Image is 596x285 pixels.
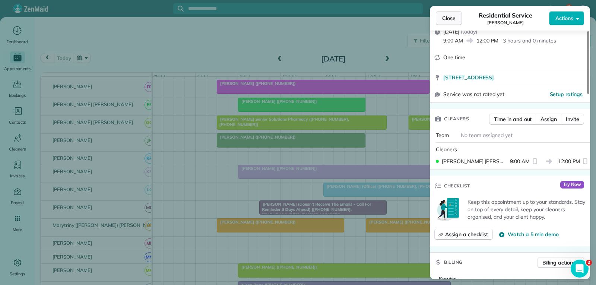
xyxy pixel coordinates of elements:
[461,132,513,139] span: No team assigned yet
[536,114,562,125] button: Assign
[487,20,524,26] span: [PERSON_NAME]
[550,91,583,98] button: Setup ratings
[443,28,459,35] span: [DATE]
[560,181,584,189] span: Try Now
[444,182,470,190] span: Checklist
[503,37,556,44] p: 3 hours and 0 minutes
[442,15,456,22] span: Close
[561,114,584,125] button: Invite
[467,198,586,221] p: Keep this appointment up to your standards. Stay on top of every detail, keep your cleaners organ...
[566,115,579,123] span: Invite
[436,132,449,139] span: Team
[442,158,507,165] span: [PERSON_NAME] [PERSON_NAME]
[436,146,457,153] span: Cleaners
[443,74,494,81] span: [STREET_ADDRESS]
[586,260,592,266] span: 2
[510,158,530,165] span: 9:00 AM
[443,74,586,81] a: [STREET_ADDRESS]
[479,11,532,20] span: Residential Service
[476,37,499,44] span: 12:00 PM
[439,275,457,282] span: Service
[443,37,463,44] span: 9:00 AM
[508,231,558,238] span: Watch a 5 min demo
[436,11,462,25] button: Close
[558,158,580,165] span: 12:00 PM
[489,114,536,125] button: Time in and out
[461,28,477,35] span: ( today )
[445,231,488,238] span: Assign a checklist
[540,115,557,123] span: Assign
[444,259,463,266] span: Billing
[542,259,576,266] span: Billing actions
[434,229,493,240] button: Assign a checklist
[555,15,573,22] span: Actions
[571,260,589,278] iframe: Intercom live chat
[494,115,532,123] span: Time in and out
[444,115,469,123] span: Cleaners
[443,54,465,61] span: One time
[499,231,558,238] button: Watch a 5 min demo
[443,91,504,98] span: Service was not rated yet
